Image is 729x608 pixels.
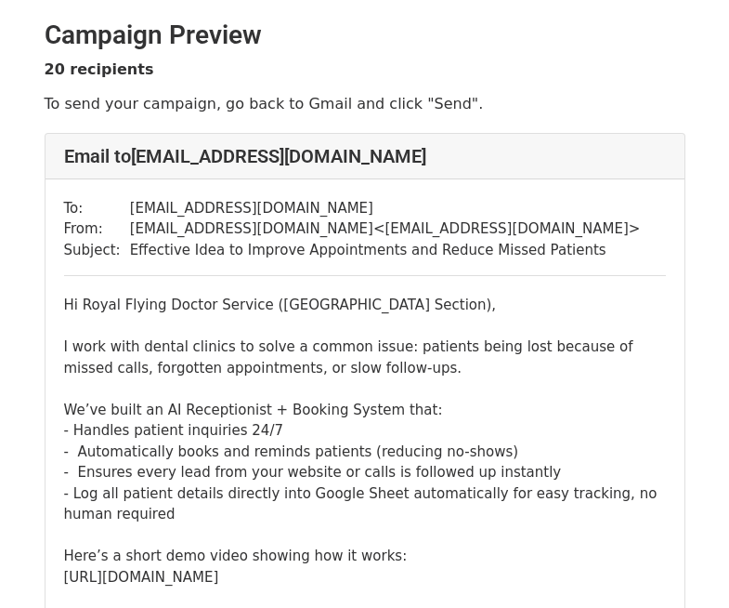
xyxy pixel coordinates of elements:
[64,218,130,240] td: From:
[130,240,641,261] td: Effective Idea to Improve Appointments and Reduce Missed Patients
[64,198,130,219] td: To:
[45,94,685,113] p: To send your campaign, go back to Gmail and click "Send".
[130,218,641,240] td: [EMAIL_ADDRESS][DOMAIN_NAME] < [EMAIL_ADDRESS][DOMAIN_NAME] >
[64,145,666,167] h4: Email to [EMAIL_ADDRESS][DOMAIN_NAME]
[45,60,154,78] strong: 20 recipients
[130,198,641,219] td: [EMAIL_ADDRESS][DOMAIN_NAME]
[45,20,685,51] h2: Campaign Preview
[64,240,130,261] td: Subject:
